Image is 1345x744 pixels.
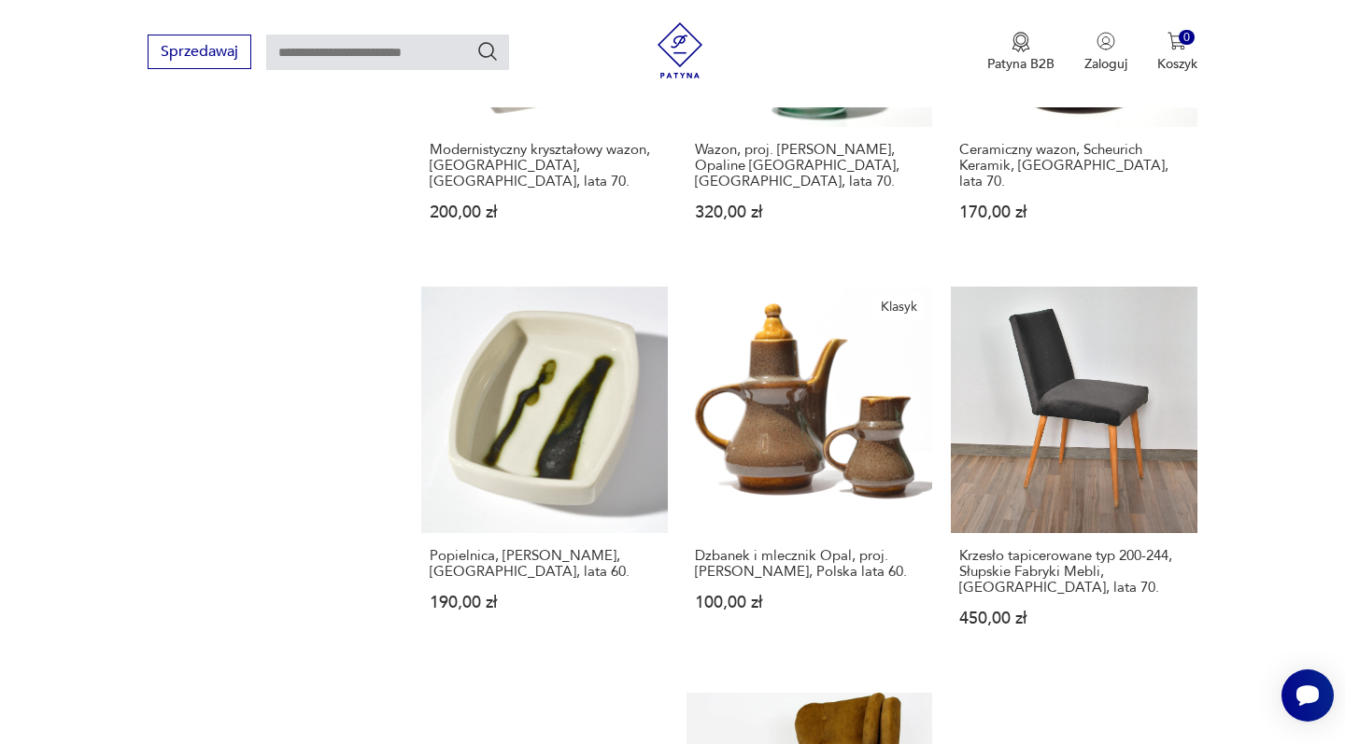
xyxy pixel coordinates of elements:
[1157,32,1197,73] button: 0Koszyk
[148,35,251,69] button: Sprzedawaj
[1179,30,1195,46] div: 0
[695,204,924,220] p: 320,00 zł
[1281,669,1334,722] iframe: Smartsupp widget button
[1097,32,1115,50] img: Ikonka użytkownika
[959,142,1188,190] h3: Ceramiczny wazon, Scheurich Keramik, [GEOGRAPHIC_DATA], lata 70.
[430,595,658,611] p: 190,00 zł
[951,287,1196,662] a: Krzesło tapicerowane typ 200-244, Słupskie Fabryki Mebli, Polska, lata 70.Krzesło tapicerowane ty...
[687,287,932,662] a: KlasykDzbanek i mlecznik Opal, proj. A. Sadulski, Polska lata 60.Dzbanek i mlecznik Opal, proj. [...
[959,611,1188,626] p: 450,00 zł
[695,142,924,190] h3: Wazon, proj. [PERSON_NAME], Opaline [GEOGRAPHIC_DATA], [GEOGRAPHIC_DATA], lata 70.
[148,47,251,60] a: Sprzedawaj
[695,595,924,611] p: 100,00 zł
[695,548,924,580] h3: Dzbanek i mlecznik Opal, proj. [PERSON_NAME], Polska lata 60.
[430,204,658,220] p: 200,00 zł
[1012,32,1030,52] img: Ikona medalu
[987,32,1055,73] button: Patyna B2B
[1157,55,1197,73] p: Koszyk
[959,204,1188,220] p: 170,00 zł
[476,40,499,63] button: Szukaj
[430,142,658,190] h3: Modernistyczny kryształowy wazon, [GEOGRAPHIC_DATA], [GEOGRAPHIC_DATA], lata 70.
[1084,55,1127,73] p: Zaloguj
[421,287,667,662] a: Popielnica, Ditmar Urbach, Czechosłowacja, lata 60.Popielnica, [PERSON_NAME], [GEOGRAPHIC_DATA], ...
[652,22,708,78] img: Patyna - sklep z meblami i dekoracjami vintage
[1084,32,1127,73] button: Zaloguj
[987,32,1055,73] a: Ikona medaluPatyna B2B
[959,548,1188,596] h3: Krzesło tapicerowane typ 200-244, Słupskie Fabryki Mebli, [GEOGRAPHIC_DATA], lata 70.
[430,548,658,580] h3: Popielnica, [PERSON_NAME], [GEOGRAPHIC_DATA], lata 60.
[987,55,1055,73] p: Patyna B2B
[1168,32,1186,50] img: Ikona koszyka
